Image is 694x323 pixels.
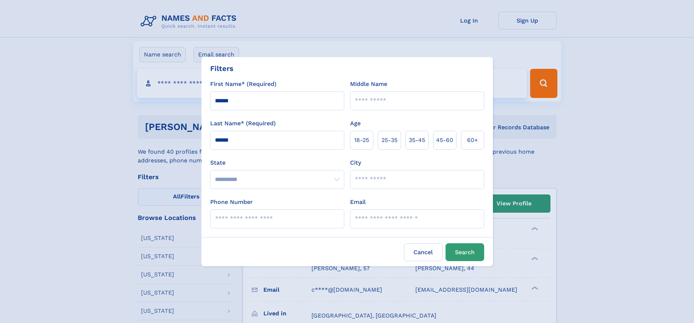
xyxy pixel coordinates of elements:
[409,136,425,145] span: 35‑45
[350,158,361,167] label: City
[404,243,443,261] label: Cancel
[436,136,453,145] span: 45‑60
[210,63,234,74] div: Filters
[210,80,277,88] label: First Name* (Required)
[381,136,397,145] span: 25‑35
[446,243,484,261] button: Search
[354,136,369,145] span: 18‑25
[210,119,276,128] label: Last Name* (Required)
[350,80,387,88] label: Middle Name
[210,198,253,206] label: Phone Number
[350,198,366,206] label: Email
[210,158,344,167] label: State
[467,136,478,145] span: 60+
[350,119,361,128] label: Age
